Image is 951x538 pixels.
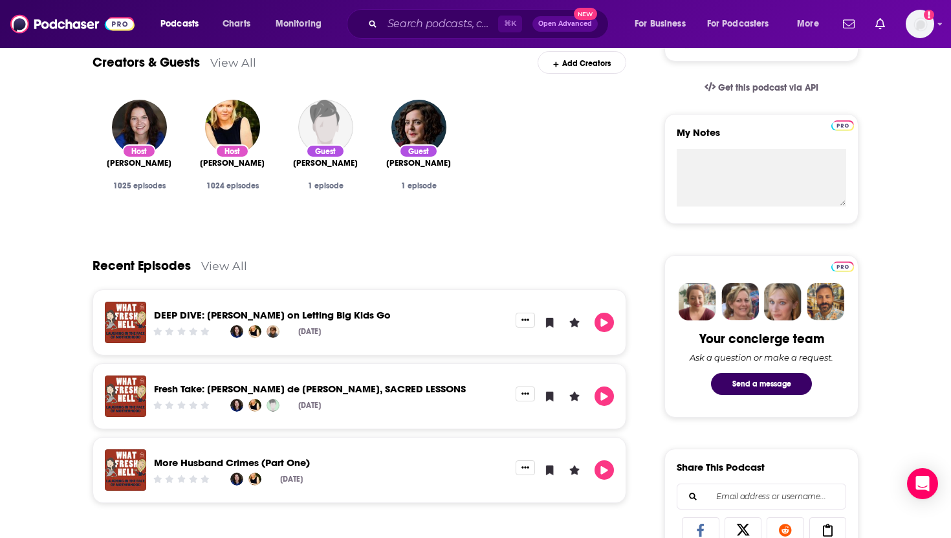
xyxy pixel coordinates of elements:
[248,473,261,486] img: Margaret Ables
[906,10,934,38] img: User Profile
[103,181,175,190] div: 1025 episodes
[677,126,846,149] label: My Notes
[498,16,522,32] span: ⌘ K
[205,100,260,155] img: Margaret Ables
[230,399,243,412] img: Amy Wilson
[93,54,200,71] a: Creators & Guests
[764,283,802,320] img: Jules Profile
[540,313,560,332] button: Bookmark Episode
[906,10,934,38] button: Show profile menu
[391,100,446,155] img: Chelsea Conaboy
[565,313,584,332] button: Leave a Rating
[797,15,819,33] span: More
[831,262,854,272] img: Podchaser Pro
[565,387,584,406] button: Leave a Rating
[574,8,597,20] span: New
[807,283,844,320] img: Jon Profile
[626,14,702,34] button: open menu
[230,325,243,338] img: Amy Wilson
[540,387,560,406] button: Bookmark Episode
[154,456,310,469] a: More Husband Crimes (Part One)
[711,373,812,395] button: Send a message
[788,14,835,34] button: open menu
[399,144,438,158] div: Guest
[906,10,934,38] span: Logged in as KCarter
[112,100,167,155] img: Amy Wilson
[699,14,788,34] button: open menu
[223,15,250,33] span: Charts
[679,283,716,320] img: Sydney Profile
[595,313,614,332] button: Play
[230,473,243,486] a: Amy Wilson
[210,56,256,69] a: View All
[248,325,261,338] img: Margaret Ables
[298,100,353,155] img: Jessica N. Turner
[154,383,466,395] a: Fresh Take: Mike de la Rocha, SACRED LESSONS
[677,461,765,473] h3: Share This Podcast
[200,158,265,168] a: Margaret Ables
[870,13,890,35] a: Show notifications dropdown
[267,325,279,338] img: Kelly Corrigan
[688,484,835,509] input: Email address or username...
[386,158,451,168] a: Chelsea Conaboy
[280,475,303,484] div: [DATE]
[105,375,146,417] img: Fresh Take: Mike de la Rocha, SACRED LESSONS
[107,158,171,168] span: [PERSON_NAME]
[267,14,338,34] button: open menu
[152,475,211,484] div: Community Rating: 0 out of 5
[214,14,258,34] a: Charts
[838,13,860,35] a: Show notifications dropdown
[595,387,614,406] button: Play
[382,14,498,34] input: Search podcasts, credits, & more...
[196,181,268,190] div: 1024 episodes
[831,120,854,131] img: Podchaser Pro
[293,158,358,168] span: [PERSON_NAME]
[595,460,614,480] button: Play
[382,181,455,190] div: 1 episode
[718,82,818,93] span: Get this podcast via API
[538,51,626,74] div: Add Creators
[699,331,824,347] div: Your concierge team
[907,468,938,499] div: Open Intercom Messenger
[540,460,560,480] button: Bookmark Episode
[516,313,535,327] button: Show More Button
[10,12,135,36] a: Podchaser - Follow, Share and Rate Podcasts
[276,15,322,33] span: Monitoring
[93,258,191,274] a: Recent Episodes
[516,460,535,475] button: Show More Button
[298,401,321,410] div: [DATE]
[924,10,934,20] svg: Add a profile image
[215,144,249,158] div: Host
[677,484,846,510] div: Search followers
[298,327,321,336] div: [DATE]
[707,15,769,33] span: For Podcasters
[289,181,362,190] div: 1 episode
[386,158,451,168] span: [PERSON_NAME]
[538,21,592,27] span: Open Advanced
[267,399,279,412] a: Mike de la Rocha
[122,144,156,158] div: Host
[152,327,211,337] div: Community Rating: 0 out of 5
[532,16,598,32] button: Open AdvancedNew
[690,352,833,363] div: Ask a question or make a request.
[105,449,146,491] img: More Husband Crimes (Part One)
[359,9,621,39] div: Search podcasts, credits, & more...
[306,144,345,158] div: Guest
[831,260,854,272] a: Pro website
[154,309,391,321] a: DEEP DIVE: Kelly Corrigan on Letting Big Kids Go
[201,259,247,273] a: View All
[105,302,146,343] img: DEEP DIVE: Kelly Corrigan on Letting Big Kids Go
[293,158,358,168] a: Jessica N. Turner
[248,399,261,412] img: Margaret Ables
